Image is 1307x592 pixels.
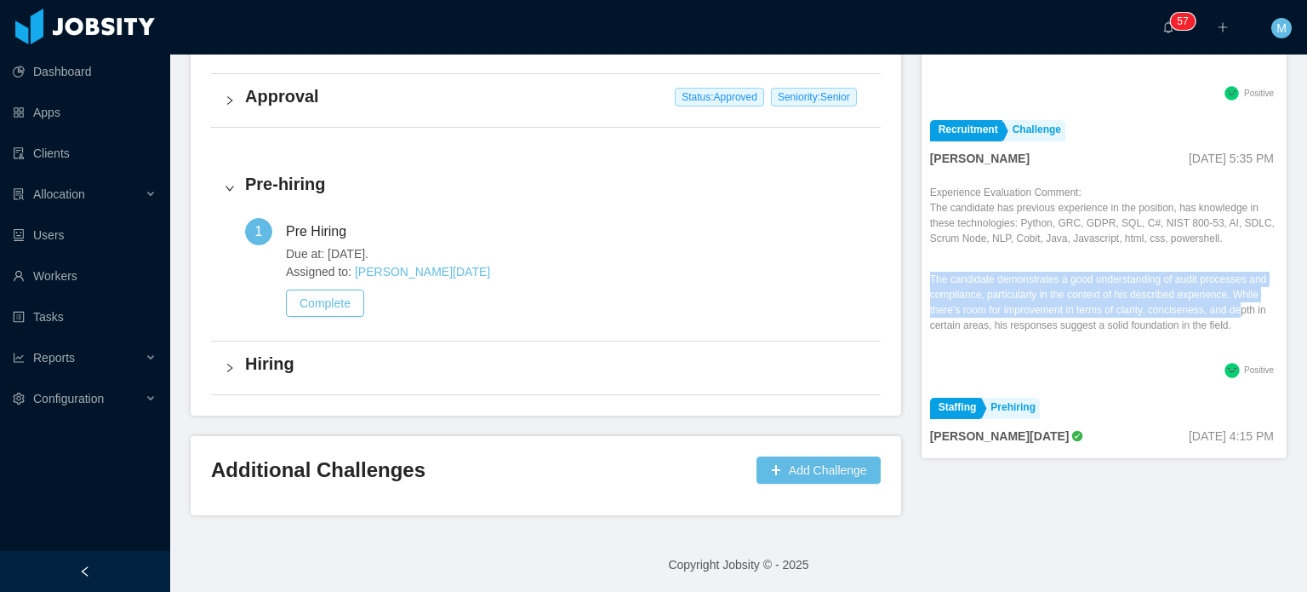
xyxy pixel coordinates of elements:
i: icon: solution [13,188,25,200]
span: Positive [1244,89,1274,98]
i: icon: right [225,363,235,373]
h4: Hiring [245,352,867,376]
span: Positive [1244,365,1274,375]
p: The candidate has previous experience in the position, has knowledge in these technologies: Pytho... [930,200,1278,246]
strong: [PERSON_NAME] [930,152,1030,165]
span: Status: Approved [675,88,764,106]
sup: 57 [1170,13,1195,30]
strong: [PERSON_NAME][DATE] [930,429,1070,443]
button: icon: plusAdd Challenge [756,457,881,484]
i: icon: right [225,95,235,106]
a: icon: appstoreApps [13,95,157,129]
span: 1 [255,224,263,239]
div: icon: rightApproval [211,74,881,127]
div: Pre Hiring [286,218,360,245]
span: Configuration [33,392,104,405]
span: Due at: [DATE]. [286,245,867,263]
span: [DATE] 4:15 PM [1189,429,1274,443]
h4: Approval [245,84,867,108]
a: Prehiring [982,398,1040,419]
i: icon: plus [1217,21,1229,33]
a: icon: pie-chartDashboard [13,55,157,89]
span: [DATE] 5:35 PM [1189,152,1274,165]
h4: Pre-hiring [245,172,867,196]
span: M [1276,18,1287,38]
i: icon: line-chart [13,352,25,364]
span: Allocation [33,187,85,201]
p: The candidate demonstrates a good understanding of audit processes and compliance, particularly i... [930,272,1278,333]
p: 7 [1183,13,1189,30]
a: [PERSON_NAME][DATE] [355,265,490,279]
div: icon: rightPre-hiring [211,162,881,215]
i: icon: right [225,183,235,193]
a: icon: profileTasks [13,300,157,334]
a: icon: userWorkers [13,259,157,293]
span: Assigned to: [286,263,867,281]
a: icon: robotUsers [13,218,157,252]
h3: Additional Challenges [211,457,750,484]
div: Experience Evaluation Comment: [930,185,1278,359]
i: icon: bell [1162,21,1174,33]
a: Complete [286,296,364,310]
p: 5 [1177,13,1183,30]
span: Reports [33,351,75,365]
button: Complete [286,290,364,317]
i: icon: setting [13,393,25,405]
div: icon: rightHiring [211,342,881,394]
a: Challenge [1004,120,1065,141]
a: Recruitment [930,120,1002,141]
a: Staffing [930,398,981,419]
span: Seniority: Senior [771,88,857,106]
a: icon: auditClients [13,136,157,170]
